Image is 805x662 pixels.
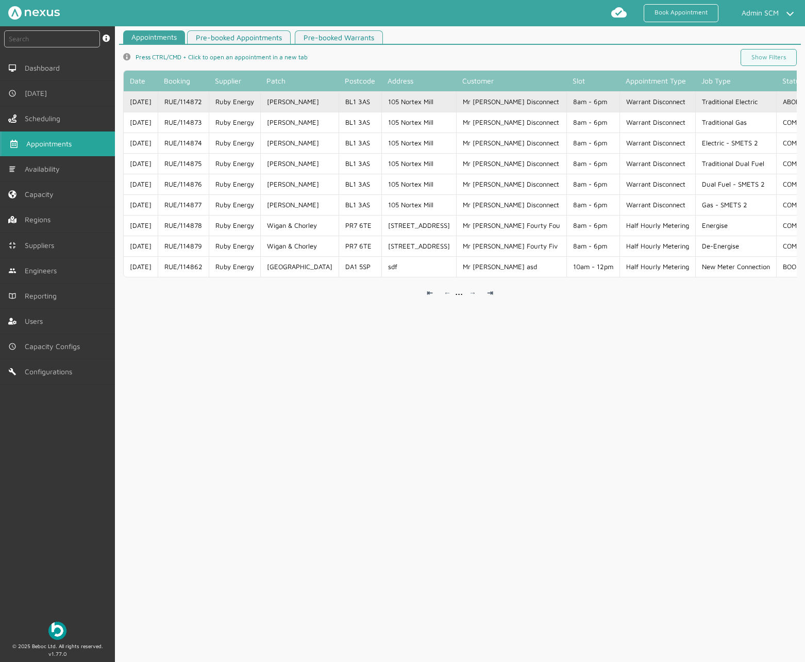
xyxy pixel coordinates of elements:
[619,256,695,277] td: Half Hourly Metering
[209,256,260,277] td: Ruby Energy
[158,236,209,256] td: RUE/114879
[619,174,695,194] td: Warrant Disconnect
[124,133,158,153] td: [DATE]
[339,194,381,215] td: BL1 3AS
[381,71,456,91] th: Address
[619,71,695,91] th: Appointment Type
[381,215,456,236] td: [STREET_ADDRESS]
[158,174,209,194] td: RUE/114876
[25,292,61,300] span: Reporting
[158,256,209,277] td: RUE/114862
[260,215,339,236] td: Wigan & Chorley
[695,91,776,112] td: Traditional Electric
[4,30,100,47] input: Search by: Ref, PostCode, MPAN, MPRN, Account, Customer
[456,215,566,236] td: Mr [PERSON_NAME] Fourty Fou
[25,64,64,72] span: Dashboard
[8,114,16,123] img: scheduling-left-menu.svg
[566,133,619,153] td: 8am - 6pm
[456,194,566,215] td: Mr [PERSON_NAME] Disconnect
[26,140,76,148] span: Appointments
[25,114,64,123] span: Scheduling
[456,174,566,194] td: Mr [PERSON_NAME] Disconnect
[566,236,619,256] td: 8am - 6pm
[619,194,695,215] td: Warrant Disconnect
[260,236,339,256] td: Wigan & Chorley
[124,194,158,215] td: [DATE]
[482,285,498,301] a: ⇥
[25,342,84,351] span: Capacity Configs
[158,91,209,112] td: RUE/114872
[158,194,209,215] td: RUE/114877
[209,236,260,256] td: Ruby Energy
[124,153,158,174] td: [DATE]
[8,241,16,250] img: md-contract.svg
[339,256,381,277] td: DA1 5SP
[8,216,16,224] img: regions.left-menu.svg
[8,368,16,376] img: md-build.svg
[8,317,16,325] img: user-left-menu.svg
[260,194,339,215] td: [PERSON_NAME]
[695,174,776,194] td: Dual Fuel - SMETS 2
[260,174,339,194] td: [PERSON_NAME]
[8,64,16,72] img: md-desktop.svg
[260,91,339,112] td: [PERSON_NAME]
[566,194,619,215] td: 8am - 6pm
[381,194,456,215] td: 105 Nortex Mill
[619,112,695,133] td: Warrant Disconnect
[158,71,209,91] th: Booking
[339,71,381,91] th: Postcode
[209,133,260,153] td: Ruby Energy
[158,153,209,174] td: RUE/114875
[158,112,209,133] td: RUE/114873
[339,112,381,133] td: BL1 3AS
[136,53,308,61] span: Press CTRL/CMD + Click to open an appointment in a new tab
[8,292,16,300] img: md-book.svg
[456,71,566,91] th: Customer
[260,256,339,277] td: [GEOGRAPHIC_DATA]
[611,4,627,21] img: md-cloud-done.svg
[456,153,566,174] td: Mr [PERSON_NAME] Disconnect
[381,256,456,277] td: sdf
[465,285,480,301] a: →
[456,91,566,112] td: Mr [PERSON_NAME] Disconnect
[124,174,158,194] td: [DATE]
[339,236,381,256] td: PR7 6TE
[124,215,158,236] td: [DATE]
[209,71,260,91] th: Supplier
[124,91,158,112] td: [DATE]
[619,133,695,153] td: Warrant Disconnect
[339,215,381,236] td: PR7 6TE
[381,236,456,256] td: [STREET_ADDRESS]
[10,140,18,148] img: appointments-left-menu.svg
[8,267,16,275] img: md-people.svg
[619,236,695,256] td: Half Hourly Metering
[695,236,776,256] td: De-Energise
[25,241,58,250] span: Suppliers
[209,215,260,236] td: Ruby Energy
[260,112,339,133] td: [PERSON_NAME]
[619,91,695,112] td: Warrant Disconnect
[381,112,456,133] td: 105 Nortex Mill
[566,71,619,91] th: Slot
[339,153,381,174] td: BL1 3AS
[209,91,260,112] td: Ruby Energy
[695,215,776,236] td: Energise
[124,71,158,91] th: Date
[209,174,260,194] td: Ruby Energy
[339,174,381,194] td: BL1 3AS
[25,165,64,173] span: Availability
[339,91,381,112] td: BL1 3AS
[260,71,339,91] th: Patch
[456,133,566,153] td: Mr [PERSON_NAME] Disconnect
[456,236,566,256] td: Mr [PERSON_NAME] Fourty Fiv
[619,153,695,174] td: Warrant Disconnect
[25,317,47,325] span: Users
[209,194,260,215] td: Ruby Energy
[619,215,695,236] td: Half Hourly Metering
[566,174,619,194] td: 8am - 6pm
[381,133,456,153] td: 105 Nortex Mill
[695,112,776,133] td: Traditional Gas
[25,267,61,275] span: Engineers
[644,4,718,22] a: Book Appointment
[695,194,776,215] td: Gas - SMETS 2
